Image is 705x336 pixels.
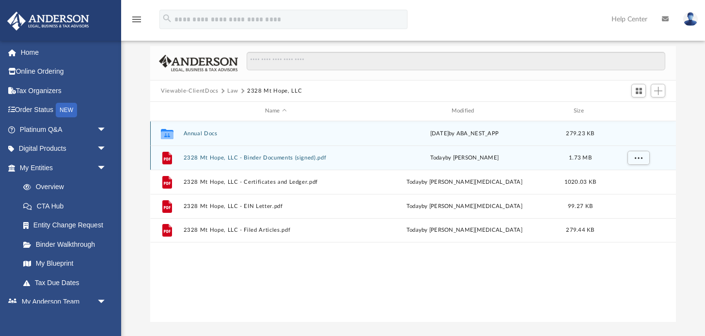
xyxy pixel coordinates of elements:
div: Name [183,107,368,115]
button: 2328 Mt Hope, LLC - Binder Documents (signed).pdf [184,155,368,161]
button: Add [651,84,665,97]
a: Entity Change Request [14,216,121,235]
span: arrow_drop_down [97,120,116,140]
button: 2328 Mt Hope, LLC [247,87,302,96]
span: arrow_drop_down [97,292,116,312]
a: My Anderson Teamarrow_drop_down [7,292,116,312]
button: Viewable-ClientDocs [161,87,218,96]
span: arrow_drop_down [97,158,116,178]
a: Order StatusNEW [7,100,121,120]
a: Overview [14,177,121,197]
img: User Pic [683,12,698,26]
button: Law [227,87,238,96]
a: Binder Walkthrough [14,235,121,254]
i: search [162,13,172,24]
a: Digital Productsarrow_drop_down [7,139,121,159]
i: menu [131,14,142,25]
div: id [155,107,179,115]
a: CTA Hub [14,196,121,216]
div: grid [150,121,676,322]
span: arrow_drop_down [97,139,116,159]
div: NEW [56,103,77,117]
a: My Entitiesarrow_drop_down [7,158,121,177]
button: Switch to Grid View [631,84,646,97]
span: today [407,179,422,184]
a: menu [131,18,142,25]
span: 99.27 KB [568,203,593,208]
span: today [407,203,422,208]
button: Annual Docs [184,130,368,137]
span: 1020.03 KB [564,179,596,184]
span: 279.44 KB [566,227,595,233]
a: Platinum Q&Aarrow_drop_down [7,120,121,139]
span: 1.73 MB [569,155,592,160]
button: 2328 Mt Hope, LLC - Certificates and Ledger.pdf [184,179,368,185]
div: [DATE] by ABA_NEST_APP [372,129,557,138]
a: Home [7,43,121,62]
div: by [PERSON_NAME][MEDICAL_DATA] [372,202,557,210]
a: Tax Due Dates [14,273,121,292]
a: Tax Organizers [7,81,121,100]
span: today [407,227,422,233]
span: 279.23 KB [566,130,595,136]
div: Modified [372,107,557,115]
button: 2328 Mt Hope, LLC - EIN Letter.pdf [184,203,368,209]
a: Online Ordering [7,62,121,81]
div: by [PERSON_NAME][MEDICAL_DATA] [372,226,557,235]
div: by [PERSON_NAME][MEDICAL_DATA] [372,177,557,186]
button: More options [627,150,650,165]
input: Search files and folders [247,52,665,70]
div: by [PERSON_NAME] [372,153,557,162]
div: id [604,107,672,115]
a: My Blueprint [14,254,116,273]
img: Anderson Advisors Platinum Portal [4,12,92,31]
span: today [430,155,445,160]
div: Size [561,107,600,115]
button: 2328 Mt Hope, LLC - Filed Articles.pdf [184,227,368,233]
